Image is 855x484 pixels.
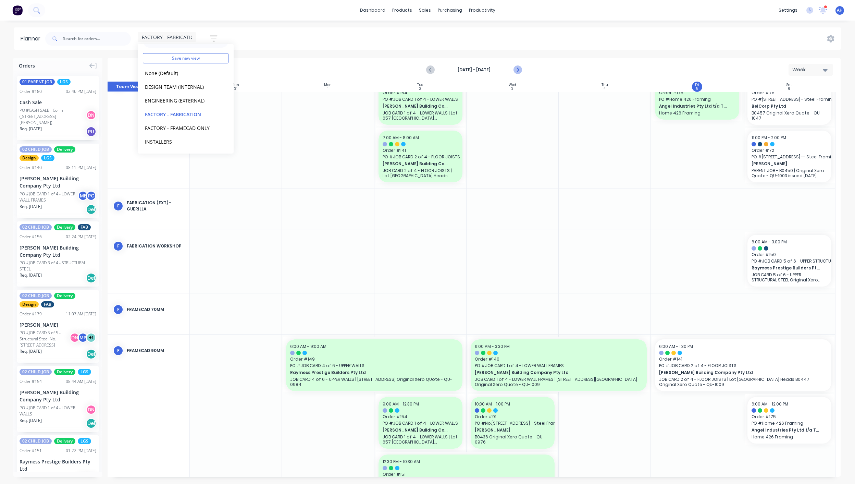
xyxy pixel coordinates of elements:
[54,293,75,299] span: Delivery
[143,137,216,145] button: INSTALLERS
[70,332,80,343] div: DN
[20,321,96,328] div: [PERSON_NAME]
[66,311,96,317] div: 11:07 AM [DATE]
[659,370,810,376] span: [PERSON_NAME] Building Company Pty Ltd
[792,66,824,73] div: Week
[752,401,788,407] span: 6:00 AM - 12:00 PM
[752,272,827,282] p: JOB CARD 5 of 6 - UPPER STRUCTURAL STEEL Original Xero QUote - QU-0984
[752,239,787,245] span: 6:00 AM - 3:00 PM
[752,168,827,178] p: PARENT JOB - B0450 | Original Xero Quote - QU-1003 issued [DATE]
[86,126,96,137] div: PU
[20,378,42,385] div: Order # 154
[475,427,543,433] span: [PERSON_NAME]
[66,165,96,171] div: 08:11 PM [DATE]
[383,154,458,160] span: PO # JOB CARD 2 of 4 - FLOOR JOISTS
[78,191,88,201] div: ME
[659,103,727,109] span: Angel Industries Pty Ltd t/a Teeny Tiny Homes
[659,343,693,349] span: 6:00 AM - 1:30 PM
[86,332,96,343] div: + 1
[20,224,52,230] span: 02 CHILD JOB
[54,146,75,153] span: Delivery
[752,414,827,420] span: Order # 175
[20,348,42,354] span: Req. [DATE]
[20,191,80,203] div: PO #JOB CARD 1 of 4 - LOWER WALL FRAMES
[659,110,735,116] p: Home 426 Framing
[66,88,96,95] div: 02:46 PM [DATE]
[66,448,96,454] div: 01:22 PM [DATE]
[20,389,96,403] div: [PERSON_NAME] Building Company Pty Ltd
[143,69,216,77] button: None (Default)
[659,356,827,362] span: Order # 141
[20,99,96,106] div: Cash Sale
[233,83,239,87] div: Sun
[86,273,96,283] div: Del
[20,405,88,417] div: PO #JOB CARD 1 of 4 - LOWER WALLS
[20,165,42,171] div: Order # 140
[54,369,75,375] span: Delivery
[752,252,827,258] span: Order # 150
[20,438,52,444] span: 02 CHILD JOB
[41,301,54,307] span: FAB
[383,401,419,407] span: 9:00 AM - 12:30 PM
[383,147,458,154] span: Order # 141
[383,414,458,420] span: Order # 154
[475,377,643,387] p: JOB CARD 1 of 4 - LOWER WALL FRAMES | [STREET_ADDRESS][GEOGRAPHIC_DATA] Original Xero Quote - QU-...
[113,241,123,251] div: F
[475,420,550,426] span: PO # No.[STREET_ADDRESS] - Steel Framing Design & Supply - Rev 2
[86,349,96,359] div: Del
[752,427,820,433] span: Angel Industries Pty Ltd t/a Teeny Tiny Homes
[752,110,827,121] p: B0457 Original Xero Quote - QU-1047
[290,356,458,362] span: Order # 149
[20,301,39,307] span: Design
[752,147,827,154] span: Order # 72
[434,5,466,15] div: purchasing
[57,79,71,85] span: LGS
[383,427,451,433] span: [PERSON_NAME] Building Company Pty Ltd
[86,110,96,120] div: DN
[127,306,184,313] div: FRAMECAD 70mm
[475,356,643,362] span: Order # 140
[383,110,458,121] p: JOB CARD 1 of 4 - LOWER WALLS | Lot 657 [GEOGRAPHIC_DATA], [GEOGRAPHIC_DATA]
[143,110,216,118] button: FACTORY - FABRICATION
[659,363,827,369] span: PO # JOB CARD 2 of 4 - FLOOR JOISTS
[383,471,551,477] span: Order # 151
[20,311,42,317] div: Order # 179
[20,260,96,272] div: PO #JOB CARD 3 of 4 - STRUCTURAL STEEL
[752,258,827,264] span: PO # JOB CARD 5 of 6 - UPPER STRUCTURAL STEEL
[466,5,499,15] div: productivity
[20,448,42,454] div: Order # 151
[78,369,91,375] span: LGS
[142,34,198,41] span: FACTORY - FABRICATION
[20,146,52,153] span: 02 CHILD JOB
[20,79,55,85] span: 01 PARENT JOB
[78,332,88,343] div: MP
[234,87,237,90] div: 31
[602,83,608,87] div: Thu
[86,204,96,215] div: Del
[290,363,458,369] span: PO # JOB CARD 4 of 6 - UPPER WALLS
[383,434,458,445] p: JOB CARD 1 of 4 - LOWER WALLS | Lot 657 [GEOGRAPHIC_DATA], [GEOGRAPHIC_DATA]
[127,348,184,354] div: FRAMECAD 90mm
[383,420,458,426] span: PO # JOB CARD 1 of 4 - LOWER WALLS
[788,87,790,90] div: 6
[86,418,96,428] div: Del
[416,5,434,15] div: sales
[752,434,827,439] p: Home 426 Framing
[383,103,451,109] span: [PERSON_NAME] Building Company Pty Ltd
[66,234,96,240] div: 02:24 PM [DATE]
[20,204,42,210] span: Req. [DATE]
[696,87,698,90] div: 5
[20,418,42,424] span: Req. [DATE]
[837,7,843,13] span: AH
[20,330,72,348] div: PO #JOB CARD 5 of 5 - Structural Steel No.[STREET_ADDRESS]
[383,168,458,178] p: JOB CARD 2 of 4 - FLOOR JOISTS | Lot [GEOGRAPHIC_DATA] Heads B0447 Original Xero Quote - QU-1009
[108,82,149,92] button: Team View
[324,83,332,87] div: Mon
[63,32,131,46] input: Search for orders...
[20,126,42,132] span: Req. [DATE]
[752,135,786,141] span: 11:00 PM - 2:00 PM
[20,107,88,126] div: PO #CASH SALE - Collin ([STREET_ADDRESS][PERSON_NAME])
[143,124,216,132] button: FACTORY - FRAMECAD ONLY
[417,83,423,87] div: Tue
[12,5,23,15] img: Factory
